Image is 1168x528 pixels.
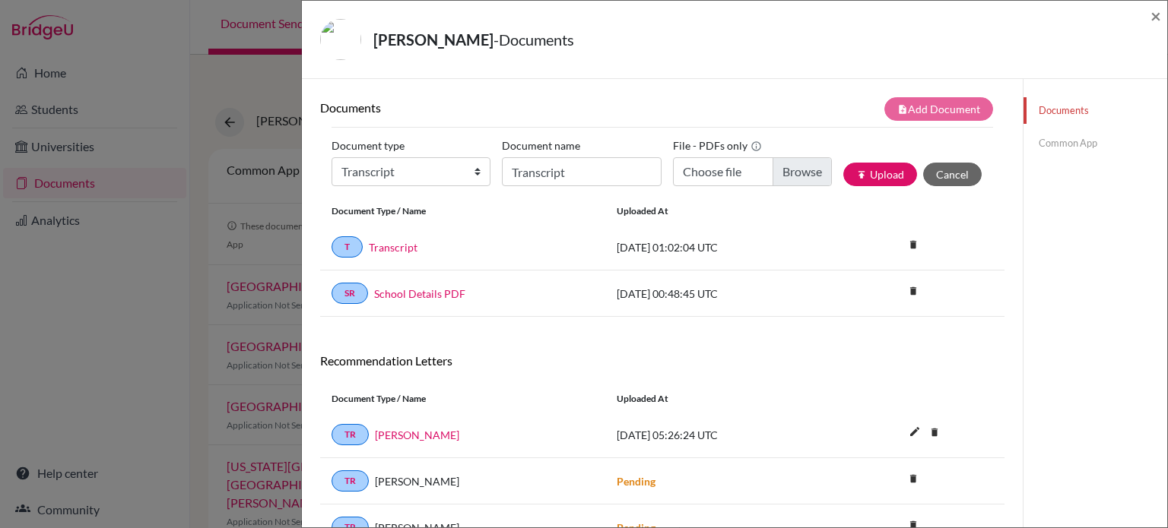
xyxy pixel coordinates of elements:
button: edit [902,422,928,444]
div: [DATE] 01:02:04 UTC [605,239,833,255]
a: delete [902,282,925,302]
a: TR [332,424,369,445]
a: SR [332,283,368,304]
a: School Details PDF [374,286,465,302]
a: Transcript [369,239,417,255]
label: File - PDFs only [673,134,762,157]
div: [DATE] 00:48:45 UTC [605,286,833,302]
i: delete [902,233,925,256]
a: [PERSON_NAME] [375,427,459,443]
strong: [PERSON_NAME] [373,30,494,49]
div: Uploaded at [605,392,833,406]
button: Cancel [923,163,982,186]
span: - Documents [494,30,574,49]
i: publish [856,169,867,180]
label: Document name [502,134,580,157]
div: Document Type / Name [320,392,605,406]
a: delete [902,236,925,256]
button: publishUpload [843,163,917,186]
i: delete [902,467,925,490]
a: T [332,236,363,258]
h6: Documents [320,100,662,115]
button: note_addAdd Document [884,97,993,121]
a: delete [902,470,925,490]
span: [PERSON_NAME] [375,473,459,489]
div: Uploaded at [605,204,833,218]
i: note_add [897,104,908,115]
i: delete [902,280,925,302]
button: Close [1151,7,1161,25]
span: [DATE] 05:26:24 UTC [617,428,718,441]
div: Document Type / Name [320,204,605,218]
a: Common App [1024,130,1167,157]
a: TR [332,470,369,492]
span: × [1151,5,1161,27]
label: Document type [332,134,405,157]
h6: Recommendation Letters [320,353,1005,368]
a: Documents [1024,97,1167,124]
a: delete [923,423,946,444]
i: delete [923,421,946,444]
strong: Pending [617,475,655,488]
i: edit [903,419,927,444]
